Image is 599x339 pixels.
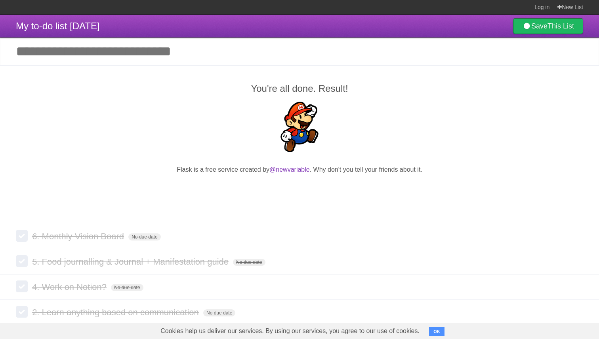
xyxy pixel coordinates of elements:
[513,18,583,34] a: SaveThis List
[547,22,574,30] b: This List
[16,21,100,31] span: My to-do list [DATE]
[285,184,314,195] iframe: X Post Button
[111,284,143,291] span: No due date
[16,255,28,267] label: Done
[153,323,427,339] span: Cookies help us deliver our services. By using our services, you agree to our use of cookies.
[128,233,160,241] span: No due date
[32,307,201,317] span: 2. Learn anything based on communication
[16,165,583,174] p: Flask is a free service created by . Why don't you tell your friends about it.
[203,309,235,316] span: No due date
[16,81,583,96] h2: You're all done. Result!
[274,102,325,152] img: Super Mario
[16,280,28,292] label: Done
[16,306,28,318] label: Done
[32,282,109,292] span: 4. Work on Notion?
[32,257,231,267] span: 5. Food journalling & Journal + Manifestation guide
[32,231,126,241] span: 6. Monthly Vision Board
[429,327,444,336] button: OK
[269,166,310,173] a: @newvariable
[16,230,28,242] label: Done
[233,259,265,266] span: No due date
